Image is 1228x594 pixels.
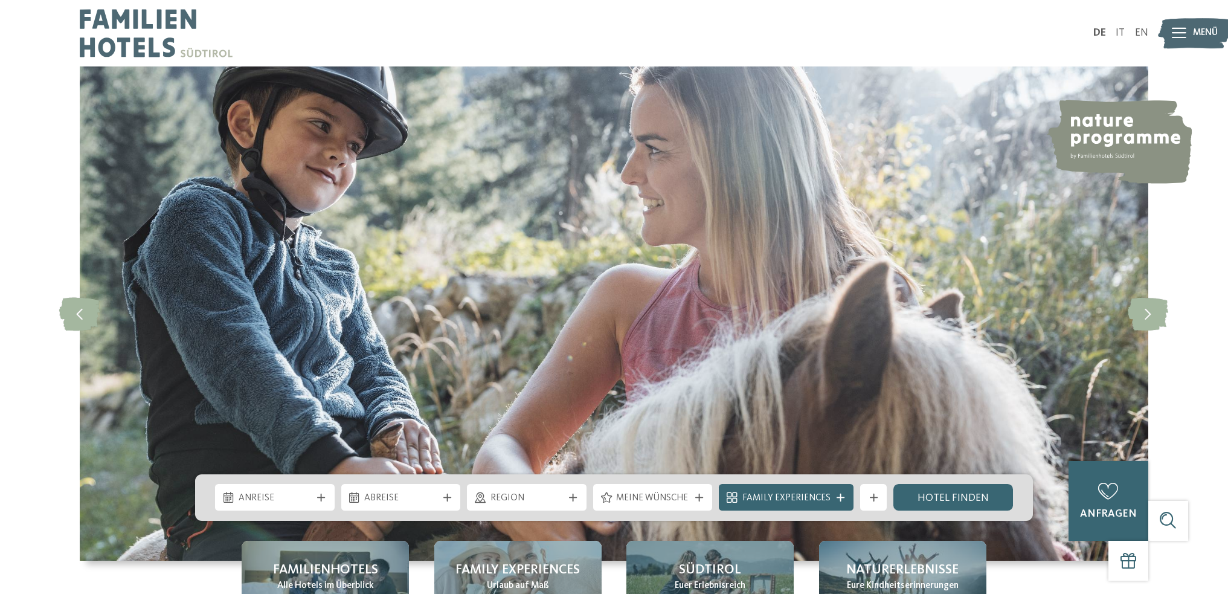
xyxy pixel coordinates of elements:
[847,579,959,593] span: Eure Kindheitserinnerungen
[1080,509,1137,519] span: anfragen
[1116,28,1125,38] a: IT
[80,66,1148,561] img: Familienhotels Südtirol: The happy family places
[1046,100,1192,184] img: nature programme by Familienhotels Südtirol
[1135,28,1148,38] a: EN
[1193,27,1218,40] span: Menü
[1069,461,1148,541] a: anfragen
[273,561,378,579] span: Familienhotels
[616,492,689,505] span: Meine Wünsche
[679,561,741,579] span: Südtirol
[675,579,745,593] span: Euer Erlebnisreich
[487,579,549,593] span: Urlaub auf Maß
[490,492,564,505] span: Region
[364,492,437,505] span: Abreise
[846,561,959,579] span: Naturerlebnisse
[455,561,580,579] span: Family Experiences
[239,492,312,505] span: Anreise
[1093,28,1106,38] a: DE
[277,579,374,593] span: Alle Hotels im Überblick
[893,484,1013,511] a: Hotel finden
[742,492,831,505] span: Family Experiences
